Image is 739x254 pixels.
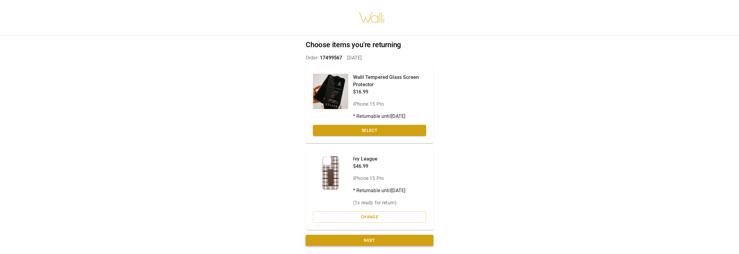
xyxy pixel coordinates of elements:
[313,211,426,223] button: Change
[306,41,433,49] h2: Choose items you're returning
[353,155,406,163] p: Ivy League
[359,5,385,31] img: walli-inc.myshopify.com
[353,88,426,96] p: $16.99
[353,113,426,120] p: * Returnable until [DATE]
[306,54,433,62] p: Order: [DATE]
[320,55,342,61] span: 17499567
[353,199,406,206] p: ( 1 x ready for return)
[353,175,406,182] p: iPhone 15 Pro
[306,235,433,246] button: Next
[353,187,406,194] p: * Returnable until [DATE]
[353,74,426,88] p: Walli Tempered Glass Screen Protector
[313,125,426,136] button: Select
[353,163,406,170] p: $46.99
[353,101,426,108] p: iPhone 15 Pro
